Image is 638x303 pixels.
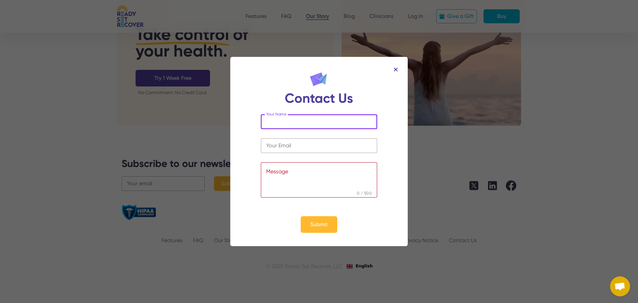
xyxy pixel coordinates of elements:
img: Close icn [394,68,398,72]
a: Open chat [610,276,630,296]
img: 01 icon da15 2 [310,72,328,86]
span: 0 / 500 [352,191,377,198]
div: Submit [301,216,337,233]
div: Contact Us [285,92,353,105]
